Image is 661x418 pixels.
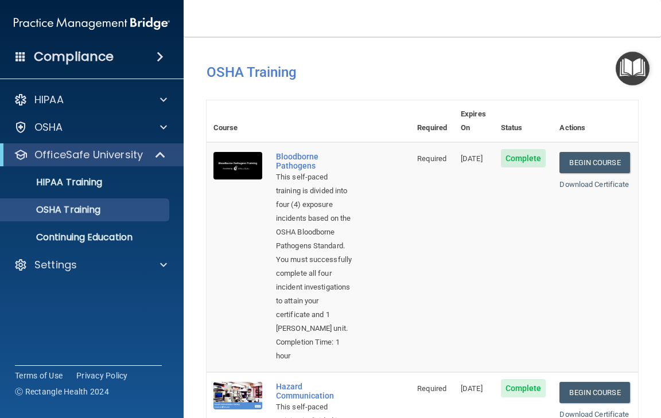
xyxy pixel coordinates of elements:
[559,152,629,173] a: Begin Course
[76,370,128,381] a: Privacy Policy
[14,258,167,272] a: Settings
[276,152,353,170] a: Bloodborne Pathogens
[417,154,446,163] span: Required
[14,93,167,107] a: HIPAA
[14,12,170,35] img: PMB logo
[276,382,353,400] a: Hazard Communication
[553,100,638,142] th: Actions
[410,100,454,142] th: Required
[417,384,446,393] span: Required
[34,120,63,134] p: OSHA
[7,204,100,216] p: OSHA Training
[14,148,166,162] a: OfficeSafe University
[276,335,353,363] div: Completion Time: 1 hour
[501,149,546,167] span: Complete
[207,64,638,80] h4: OSHA Training
[15,370,63,381] a: Terms of Use
[454,100,494,142] th: Expires On
[34,258,77,272] p: Settings
[559,180,629,189] a: Download Certificate
[276,170,353,335] div: This self-paced training is divided into four (4) exposure incidents based on the OSHA Bloodborne...
[616,52,650,85] button: Open Resource Center
[15,386,109,397] span: Ⓒ Rectangle Health 2024
[559,382,629,403] a: Begin Course
[207,100,269,142] th: Course
[461,384,483,393] span: [DATE]
[14,120,167,134] a: OSHA
[7,177,102,188] p: HIPAA Training
[462,343,647,389] iframe: Drift Widget Chat Controller
[7,232,164,243] p: Continuing Education
[34,93,64,107] p: HIPAA
[494,100,553,142] th: Status
[461,154,483,163] span: [DATE]
[34,148,143,162] p: OfficeSafe University
[34,49,114,65] h4: Compliance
